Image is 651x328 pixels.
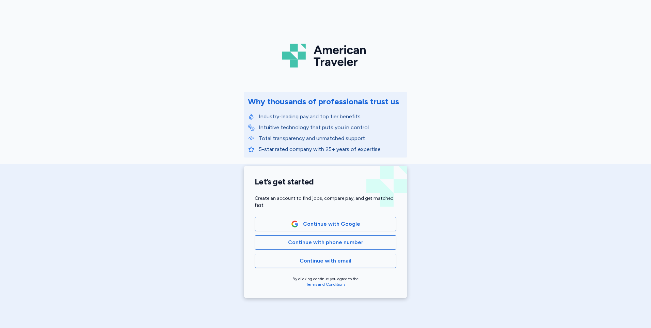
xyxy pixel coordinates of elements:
img: Google Logo [291,220,299,228]
a: Terms and Conditions [306,282,345,287]
div: Why thousands of professionals trust us [248,96,399,107]
span: Continue with email [300,257,351,265]
p: Industry-leading pay and top tier benefits [259,113,403,121]
span: Continue with phone number [288,238,363,247]
div: Create an account to find jobs, compare pay, and get matched fast [255,195,396,209]
button: Continue with phone number [255,235,396,250]
p: 5-star rated company with 25+ years of expertise [259,145,403,153]
p: Intuitive technology that puts you in control [259,123,403,132]
img: Logo [282,41,369,70]
h1: Let’s get started [255,177,396,187]
button: Continue with email [255,254,396,268]
button: Google LogoContinue with Google [255,217,396,231]
p: Total transparency and unmatched support [259,134,403,143]
div: By clicking continue you agree to the [255,276,396,287]
span: Continue with Google [303,220,360,228]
